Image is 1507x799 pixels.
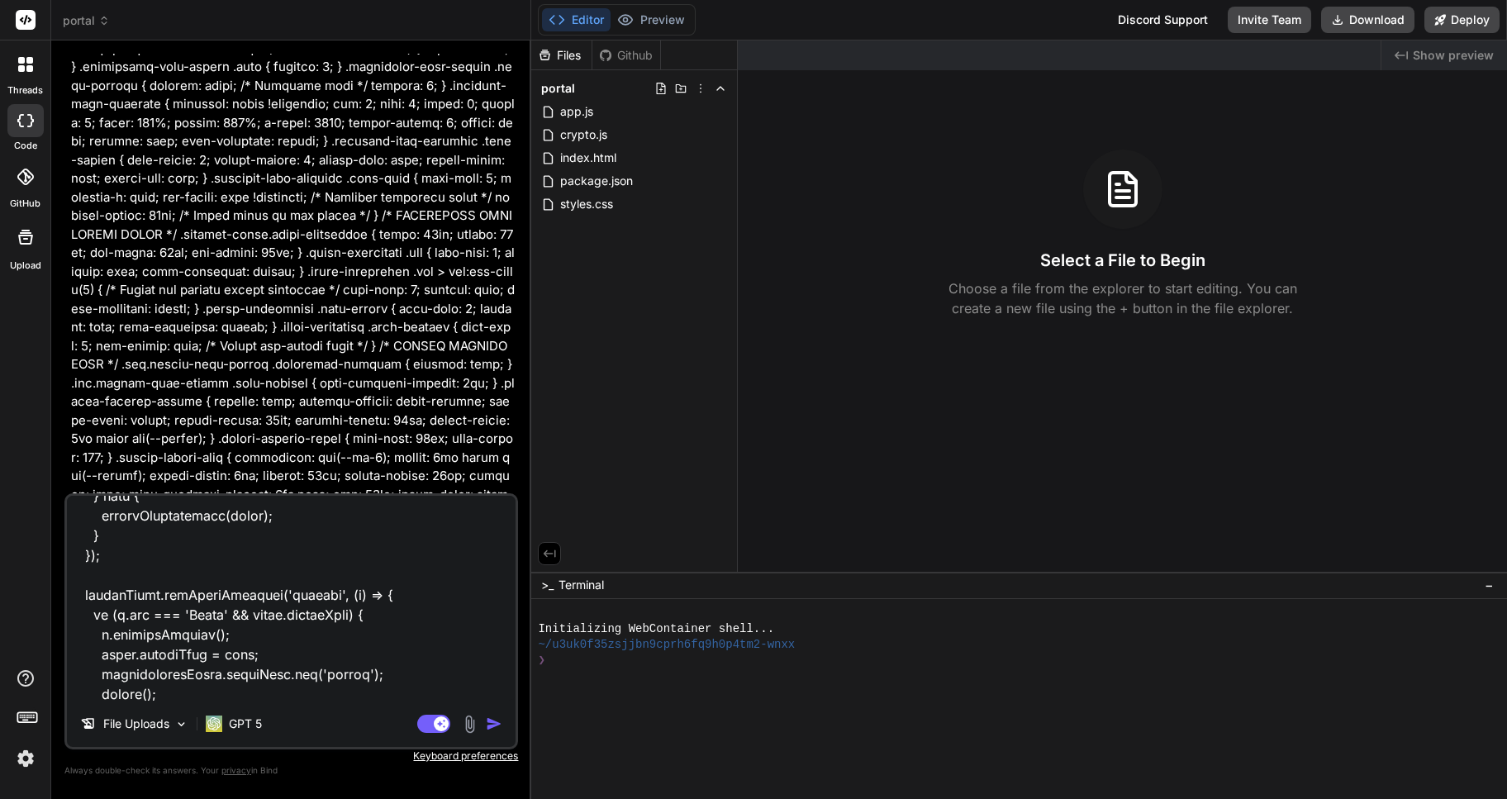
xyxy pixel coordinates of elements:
[559,577,604,593] span: Terminal
[1485,577,1494,593] span: −
[542,8,611,31] button: Editor
[559,125,609,145] span: crypto.js
[64,749,518,763] p: Keyboard preferences
[538,621,774,637] span: Initializing WebContainer shell...
[460,715,479,734] img: attachment
[206,716,222,732] img: GPT 5
[541,80,575,97] span: portal
[67,496,516,701] textarea: loremi { dolorsItaMETCO5, adipiscInge, seddoeiUsmo, temporIncid, utlAbOree81, dolo26MaGna } aliq ...
[10,197,40,211] label: GitHub
[559,171,635,191] span: package.json
[1424,7,1500,33] button: Deploy
[559,148,618,168] span: index.html
[63,12,110,29] span: portal
[12,744,40,773] img: settings
[10,259,41,273] label: Upload
[611,8,692,31] button: Preview
[538,637,795,653] span: ~/u3uk0f35zsjjbn9cprh6fq9h0p4tm2-wnxx
[174,717,188,731] img: Pick Models
[14,139,37,153] label: code
[1413,47,1494,64] span: Show preview
[531,47,592,64] div: Files
[592,47,660,64] div: Github
[559,102,595,121] span: app.js
[938,278,1308,318] p: Choose a file from the explorer to start editing. You can create a new file using the + button in...
[559,194,615,214] span: styles.css
[1481,572,1497,598] button: −
[229,716,262,732] p: GPT 5
[541,577,554,593] span: >_
[538,653,546,668] span: ❯
[486,716,502,732] img: icon
[1108,7,1218,33] div: Discord Support
[1321,7,1414,33] button: Download
[221,765,251,775] span: privacy
[1040,249,1205,272] h3: Select a File to Begin
[103,716,169,732] p: File Uploads
[7,83,43,97] label: threads
[64,763,518,778] p: Always double-check its answers. Your in Bind
[1228,7,1311,33] button: Invite Team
